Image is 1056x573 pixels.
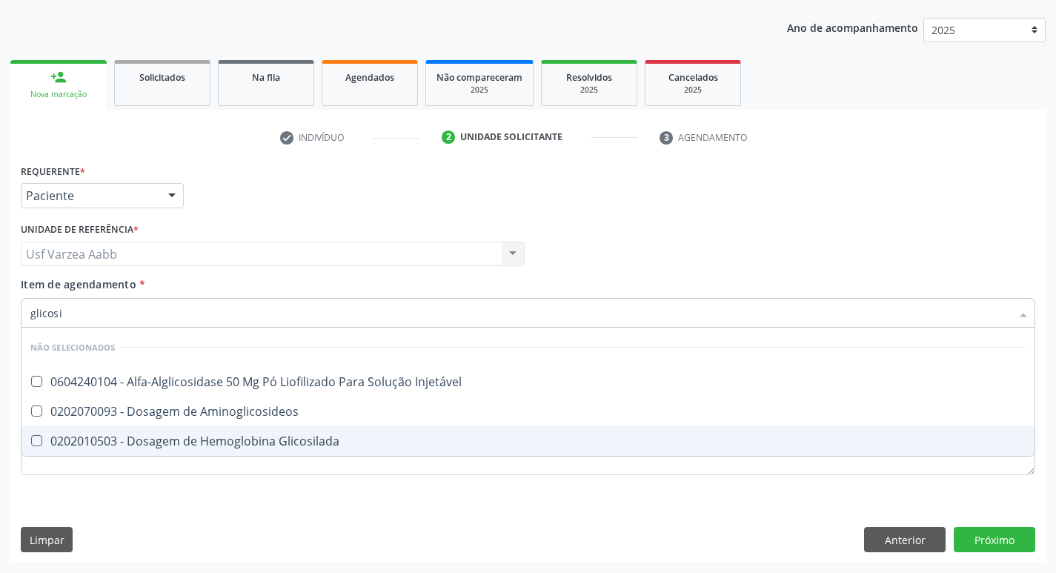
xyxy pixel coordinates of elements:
[26,188,153,203] span: Paciente
[21,89,96,100] div: Nova marcação
[50,69,67,85] div: person_add
[30,298,1011,328] input: Buscar por procedimentos
[30,435,1026,447] div: 0202010503 - Dosagem de Hemoglobina Glicosilada
[864,527,946,552] button: Anterior
[21,277,136,291] span: Item de agendamento
[21,160,85,183] label: Requerente
[442,130,455,144] div: 2
[954,527,1035,552] button: Próximo
[21,219,139,242] label: Unidade de referência
[460,130,562,144] div: Unidade solicitante
[436,85,522,96] div: 2025
[345,71,394,84] span: Agendados
[30,376,1026,388] div: 0604240104 - Alfa-Alglicosidase 50 Mg Pó Liofilizado Para Solução Injetável
[566,71,612,84] span: Resolvidos
[252,71,280,84] span: Na fila
[552,85,626,96] div: 2025
[436,71,522,84] span: Não compareceram
[656,85,730,96] div: 2025
[787,18,918,36] p: Ano de acompanhamento
[30,405,1026,417] div: 0202070093 - Dosagem de Aminoglicosideos
[139,71,185,84] span: Solicitados
[668,71,718,84] span: Cancelados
